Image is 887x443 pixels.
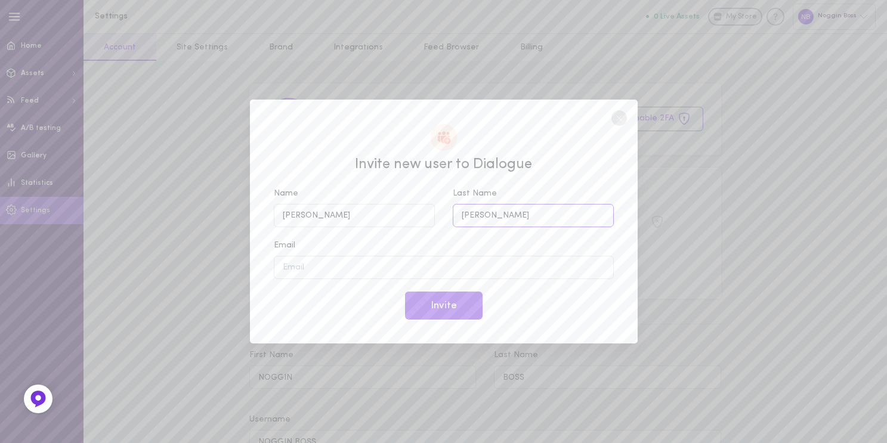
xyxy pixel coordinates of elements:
[274,204,435,227] input: Name
[274,256,614,279] input: Email
[405,292,483,320] button: Invite
[274,155,614,175] span: Invite new user to Dialogue
[274,241,295,250] span: Email
[453,189,497,198] span: Last Name
[453,204,614,227] input: Last Name
[29,390,47,408] img: Feedback Button
[274,189,298,198] span: Name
